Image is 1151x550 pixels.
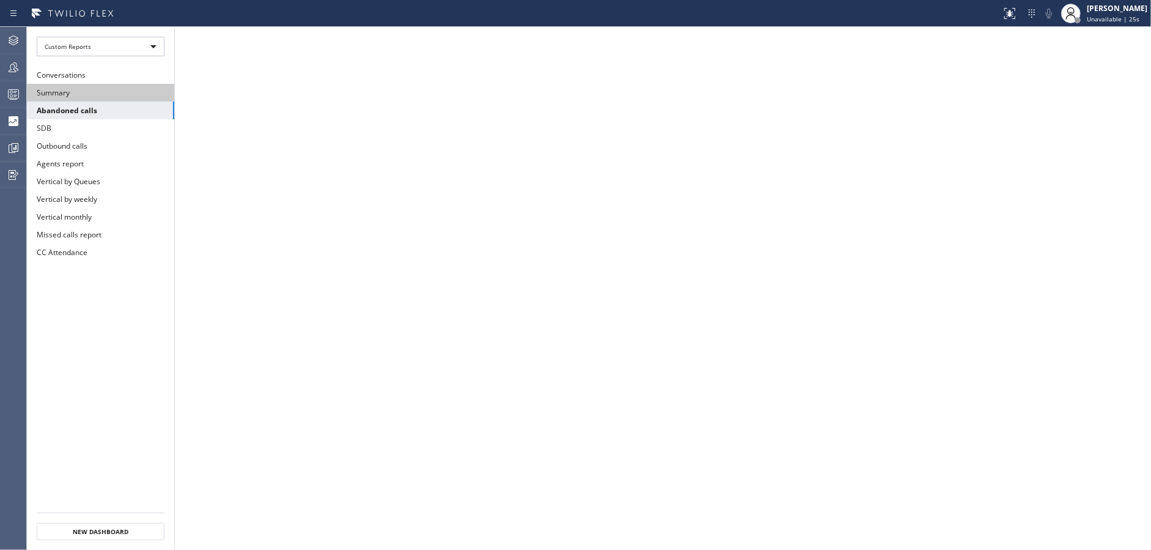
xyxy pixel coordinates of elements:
button: Vertical monthly [27,208,174,226]
div: Custom Reports [37,37,164,56]
button: Vertical by weekly [27,190,174,208]
button: New Dashboard [37,523,164,540]
button: SDB [27,119,174,137]
button: Summary [27,84,174,102]
span: Unavailable | 25s [1087,15,1139,23]
button: Vertical by Queues [27,173,174,190]
button: CC Attendance [27,243,174,261]
div: [PERSON_NAME] [1087,3,1147,13]
button: Missed calls report [27,226,174,243]
button: Conversations [27,66,174,84]
button: Agents report [27,155,174,173]
button: Outbound calls [27,137,174,155]
button: Mute [1040,5,1057,22]
button: Abandoned calls [27,102,174,119]
iframe: dashboard_a46f62037be0 [175,27,1151,550]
